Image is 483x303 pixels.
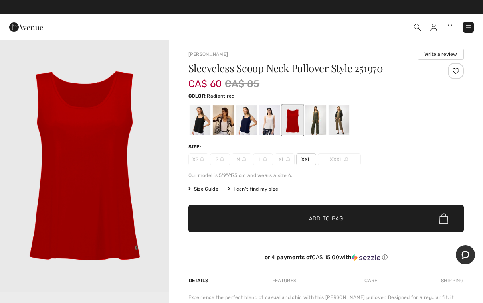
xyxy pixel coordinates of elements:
div: I can't find my size [228,185,278,193]
img: ring-m.svg [200,157,204,161]
img: Bag.svg [439,213,448,224]
span: XS [188,153,208,165]
button: Write a review [418,49,464,60]
span: Size Guide [188,185,218,193]
a: 1ère Avenue [9,23,43,30]
span: Radiant red [207,93,234,99]
div: Size: [188,143,204,150]
span: CA$ 15.00 [312,254,339,261]
div: Avocado [305,105,326,135]
img: Search [414,24,421,31]
span: CA$ 85 [225,77,259,91]
img: Menu [465,24,473,31]
iframe: Opens a widget where you can chat to one of our agents [456,245,475,265]
img: 1ère Avenue [9,19,43,35]
span: S [210,153,230,165]
span: Color: [188,93,207,99]
img: Shopping Bag [447,24,453,31]
img: Sezzle [352,254,380,261]
div: Moonstone [259,105,279,135]
div: Shipping [439,273,464,288]
div: Midnight Blue [236,105,256,135]
div: or 4 payments of with [188,254,464,261]
div: Details [188,273,211,288]
div: Black [189,105,210,135]
div: Care [358,273,384,288]
a: [PERSON_NAME] [188,51,228,57]
span: XXL [296,153,316,165]
span: CA$ 60 [188,70,222,89]
div: or 4 payments ofCA$ 15.00withSezzle Click to learn more about Sezzle [188,254,464,264]
span: Add to Bag [309,214,343,223]
img: My Info [430,24,437,31]
h1: Sleeveless Scoop Neck Pullover Style 251970 [188,63,418,73]
img: ring-m.svg [286,157,290,161]
img: ring-m.svg [344,157,348,161]
div: Features [265,273,303,288]
span: L [253,153,273,165]
div: Our model is 5'9"/175 cm and wears a size 6. [188,172,464,179]
span: M [232,153,251,165]
div: Java [328,105,349,135]
img: ring-m.svg [242,157,246,161]
div: Radiant red [282,105,303,135]
img: ring-m.svg [220,157,224,161]
button: Add to Bag [188,205,464,232]
span: XXXL [318,153,361,165]
div: Vanilla 30 [212,105,233,135]
span: XL [275,153,295,165]
img: ring-m.svg [263,157,267,161]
